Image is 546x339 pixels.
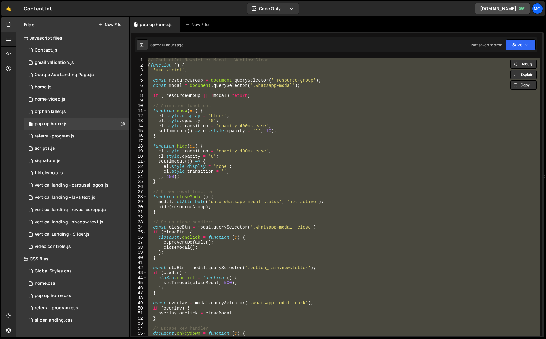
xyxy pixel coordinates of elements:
div: referral-program.css [35,305,78,311]
div: 2 [131,63,147,68]
button: Code Only [247,3,299,14]
div: 54 [131,326,147,331]
div: Contact.js [35,48,57,53]
div: pop up home.js [140,21,173,28]
div: 15 [131,129,147,134]
div: signature.js [35,158,60,164]
div: orphan killer.js [35,109,66,114]
div: 53 [131,321,147,326]
div: New File [185,21,211,28]
div: 10184/37629.css [24,302,129,314]
div: 42 [131,265,147,271]
div: 10184/43538.js [24,241,129,253]
div: 30 [131,205,147,210]
div: 8 [131,93,147,98]
div: 16 [131,134,147,139]
div: 10184/30310.js [24,167,129,179]
div: 3 [131,68,147,73]
div: 50 [131,306,147,311]
div: 10184/44517.js [24,228,129,241]
div: 34 [131,225,147,230]
div: 10184/44518.css [24,314,129,326]
div: 39 [131,250,147,255]
div: 37 [131,240,147,245]
div: 52 [131,316,147,321]
div: Mo [532,3,543,14]
div: 23 [131,169,147,174]
div: 26 [131,184,147,190]
div: 10184/36849.js [24,69,129,81]
div: 21 [131,159,147,164]
div: 10184/43272.js [24,93,129,106]
div: scripts.js [35,146,55,151]
div: 7 [131,88,147,93]
div: 44 [131,275,147,281]
div: CSS files [16,253,129,265]
div: 10184/37166.js [24,44,129,56]
div: 12 [131,114,147,119]
div: Google Ads Landing Page.js [35,72,94,78]
div: 48 [131,296,147,301]
div: 14 [131,124,147,129]
div: home.css [35,281,55,286]
div: 45 [131,280,147,286]
div: 35 [131,230,147,235]
div: Not saved to prod [471,42,502,48]
div: 18 [131,144,147,149]
div: referral-program.js [35,133,75,139]
div: 10184/46812.js [24,118,129,130]
div: vertical landing - shadow text.js [35,219,103,225]
div: pop up home.css [35,293,71,299]
button: Explain [510,70,537,79]
div: 10 [131,103,147,109]
div: 38 [131,245,147,250]
div: vertical landing - lava text.js [35,195,95,200]
button: Save [506,39,536,50]
div: tiktokshop.js [35,170,63,176]
div: 55 [131,331,147,336]
div: Saved [150,42,183,48]
div: slider landing.css [35,318,73,323]
div: 10184/44930.js [24,204,129,216]
div: 6 [131,83,147,88]
div: 36 [131,235,147,240]
button: New File [98,22,121,27]
div: home-video.js [35,97,65,102]
div: 10184/38499.css [24,265,129,277]
div: 47 [131,291,147,296]
div: Global Styles.css [35,268,72,274]
div: 46 [131,286,147,291]
div: 5 [131,78,147,83]
div: 10184/44785.js [24,191,129,204]
div: 9 [131,98,147,103]
div: 10184/44965.js [24,106,129,118]
div: 24 [131,174,147,179]
div: 20 [131,154,147,159]
div: Javascript files [16,32,129,44]
div: video controls.js [35,244,71,249]
div: Vertical Landing - Slider.js [35,232,90,237]
div: 22 [131,164,147,169]
div: 17 [131,139,147,144]
div: 10184/38486.js [24,56,129,69]
div: 19 [131,149,147,154]
div: 51 [131,311,147,316]
div: 29 [131,199,147,205]
div: 32 [131,215,147,220]
div: vertical landing - carousel logos.js [35,183,109,188]
div: 10184/44936.js [24,179,129,191]
div: 10184/39870.css [24,277,129,290]
div: 27 [131,189,147,195]
div: pop up home.js [35,121,67,127]
a: 🤙 [1,1,16,16]
div: home.js [35,84,52,90]
div: 25 [131,179,147,184]
a: [DOMAIN_NAME] [475,3,530,14]
div: vertical landing - reveal scropp.js [35,207,106,213]
button: Copy [510,80,537,90]
div: 31 [131,210,147,215]
div: 1 [131,58,147,63]
div: gmail validation.js [35,60,74,65]
div: 4 [131,73,147,78]
div: 33 [131,220,147,225]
